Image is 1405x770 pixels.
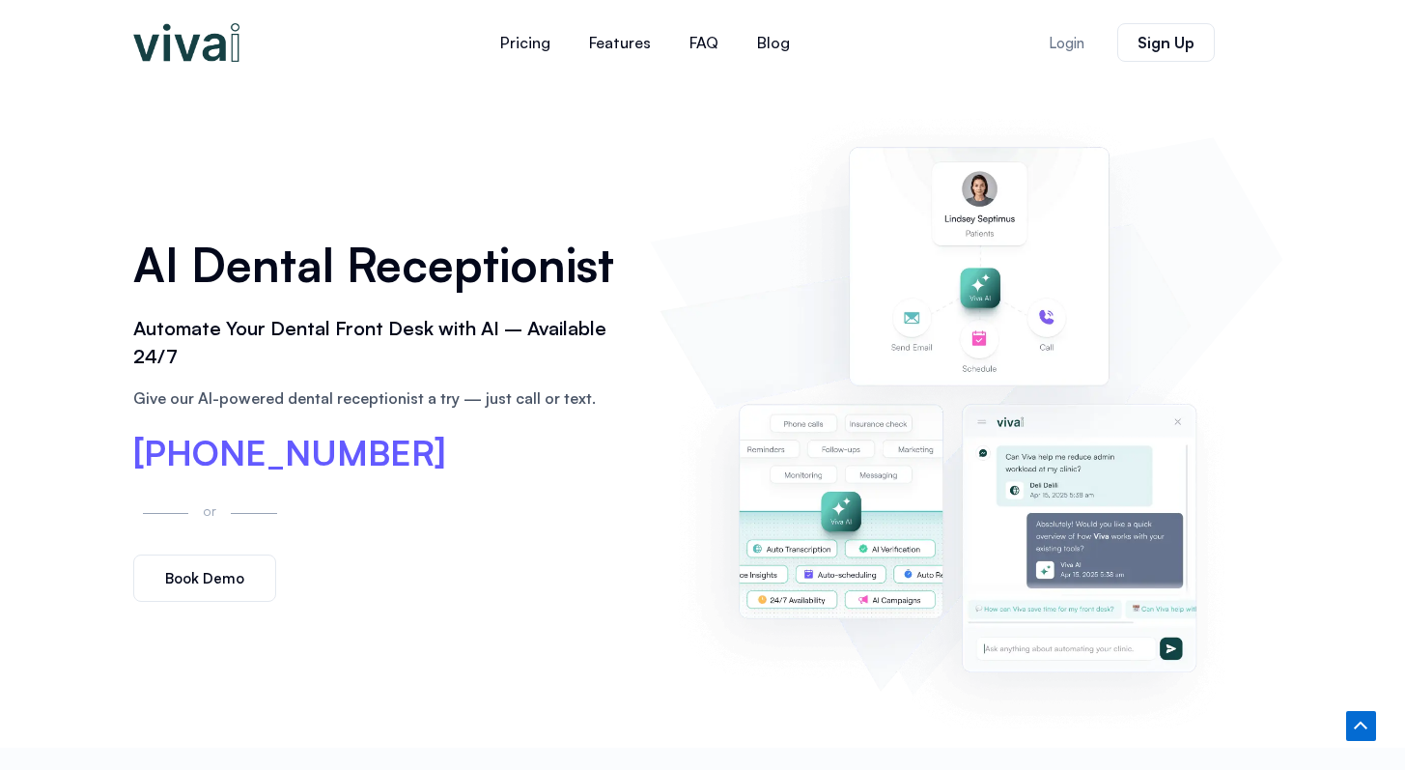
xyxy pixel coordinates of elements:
a: Book Demo [133,555,276,602]
a: Sign Up [1117,23,1215,62]
nav: Menu [365,19,925,66]
a: Pricing [481,19,570,66]
img: AI dental receptionist dashboard – virtual receptionist dental office [660,104,1272,728]
h1: AI Dental Receptionist [133,231,632,299]
a: Features [570,19,670,66]
h2: Automate Your Dental Front Desk with AI – Available 24/7 [133,315,632,371]
a: FAQ [670,19,738,66]
a: [PHONE_NUMBER] [133,436,446,471]
span: Sign Up [1138,35,1194,50]
p: Give our AI-powered dental receptionist a try — just call or text. [133,386,632,410]
a: Blog [738,19,809,66]
a: Login [1026,24,1108,62]
span: Book Demo [165,571,244,585]
span: Login [1049,36,1084,50]
p: or [198,499,221,522]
